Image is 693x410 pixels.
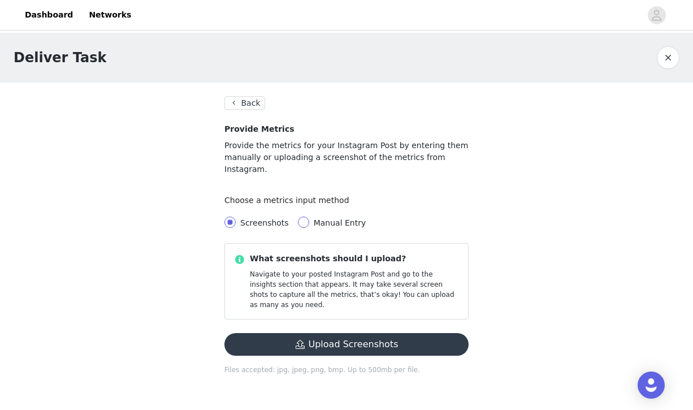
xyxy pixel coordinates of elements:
[224,140,469,175] p: Provide the metrics for your Instagram Post by entering them manually or uploading a screenshot o...
[638,372,665,399] div: Open Intercom Messenger
[224,333,469,356] button: Upload Screenshots
[314,218,366,227] span: Manual Entry
[651,6,662,24] div: avatar
[224,123,469,135] h4: Provide Metrics
[224,365,469,375] p: Files accepted: jpg, jpeg, png, bmp. Up to 500mb per file.
[82,2,138,28] a: Networks
[224,196,355,205] label: Choose a metrics input method
[224,96,265,110] button: Back
[250,269,459,310] p: Navigate to your posted Instagram Post and go to the insights section that appears. It may take s...
[250,253,459,265] p: What screenshots should I upload?
[240,218,289,227] span: Screenshots
[14,48,106,68] h1: Deliver Task
[18,2,80,28] a: Dashboard
[224,340,469,349] span: Upload Screenshots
